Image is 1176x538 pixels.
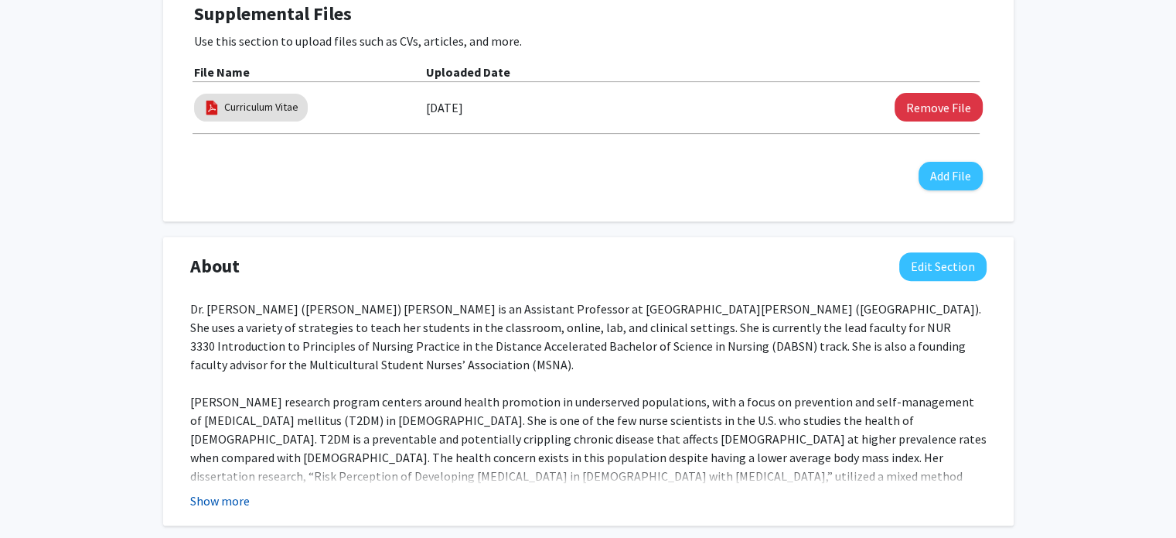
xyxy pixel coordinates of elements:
[12,468,66,526] iframe: Chat
[190,252,240,280] span: About
[194,32,983,50] p: Use this section to upload files such as CVs, articles, and more.
[203,99,220,116] img: pdf_icon.png
[899,252,987,281] button: Edit About
[426,94,463,121] label: [DATE]
[194,64,250,80] b: File Name
[426,64,510,80] b: Uploaded Date
[190,492,250,510] button: Show more
[919,162,983,190] button: Add File
[194,3,983,26] h4: Supplemental Files
[895,93,983,122] button: Remove Curriculum Vitae File
[224,99,298,115] a: Curriculum Vitae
